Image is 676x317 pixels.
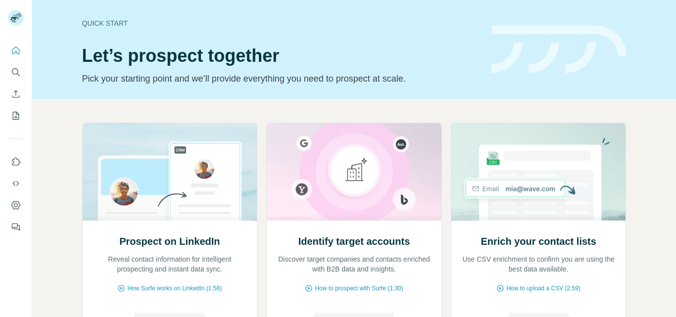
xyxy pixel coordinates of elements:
[8,85,24,103] button: Enrich CSV
[82,72,480,86] p: Pick your starting point and we’ll provide everything you need to prospect at scale.
[315,284,403,293] span: How to prospect with Surfe (1:30)
[8,107,24,125] button: My lists
[298,234,410,248] h2: Identify target accounts
[506,284,580,293] span: How to upload a CSV (2:59)
[8,42,24,59] button: Quick start
[127,284,222,293] span: How Surfe works on LinkedIn (1:58)
[266,123,442,221] img: Identify target accounts
[277,254,432,274] p: Discover target companies and contacts enriched with B2B data and insights.
[461,254,616,274] p: Use CSV enrichment to confirm you are using the best data available.
[8,153,24,171] button: Use Surfe on LinkedIn
[82,46,480,66] h1: Let’s prospect together
[8,175,24,192] button: Use Surfe API
[8,218,24,236] button: Feedback
[481,234,596,248] h2: Enrich your contact lists
[119,234,220,248] h2: Prospect on LinkedIn
[82,123,258,221] img: Prospect on LinkedIn
[491,26,627,74] img: banner
[93,254,247,274] p: Reveal contact information for intelligent prospecting and instant data sync.
[8,196,24,214] button: Dashboard
[82,18,480,28] div: Quick start
[451,123,627,221] img: Enrich your contact lists
[8,63,24,81] button: Search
